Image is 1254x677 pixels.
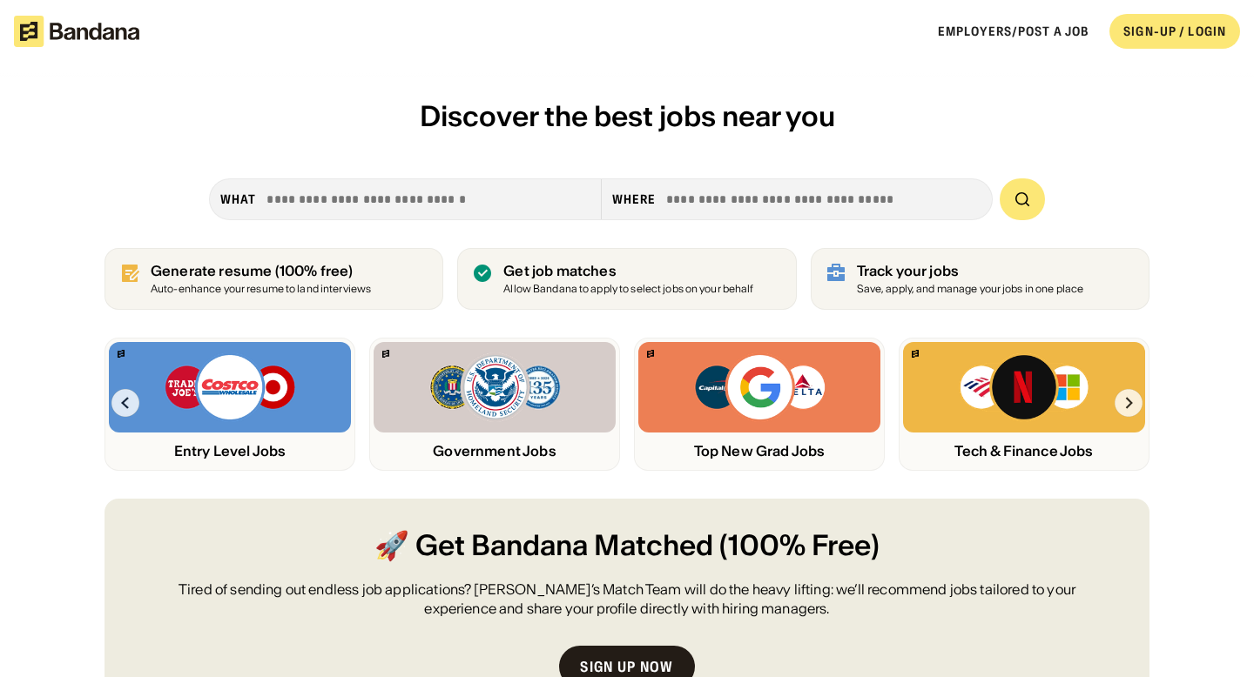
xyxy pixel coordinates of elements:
[857,263,1084,279] div: Track your jobs
[899,338,1149,471] a: Bandana logoBank of America, Netflix, Microsoft logosTech & Finance Jobs
[938,23,1089,39] a: Employers/Post a job
[503,263,753,279] div: Get job matches
[109,443,351,459] div: Entry Level Jobs
[912,350,919,358] img: Bandana logo
[503,284,753,295] div: Allow Bandana to apply to select jobs on your behalf
[275,262,354,279] span: (100% free)
[164,352,296,422] img: Trader Joe’s, Costco, Target logos
[146,580,1108,619] div: Tired of sending out endless job applications? [PERSON_NAME]’s Match Team will do the heavy lifti...
[369,338,620,471] a: Bandana logoFBI, DHS, MWRD logosGovernment Jobs
[220,191,256,207] div: what
[857,284,1084,295] div: Save, apply, and manage your jobs in one place
[104,338,355,471] a: Bandana logoTrader Joe’s, Costco, Target logosEntry Level Jobs
[104,248,443,310] a: Generate resume (100% free)Auto-enhance your resume to land interviews
[693,352,826,422] img: Capital One, Google, Delta logos
[111,389,139,417] img: Left Arrow
[457,248,796,310] a: Get job matches Allow Bandana to apply to select jobs on your behalf
[634,338,885,471] a: Bandana logoCapital One, Google, Delta logosTop New Grad Jobs
[151,284,371,295] div: Auto-enhance your resume to land interviews
[374,443,616,459] div: Government Jobs
[959,352,1090,422] img: Bank of America, Netflix, Microsoft logos
[719,526,880,566] span: (100% Free)
[580,660,673,674] div: Sign up now
[1123,23,1226,39] div: SIGN-UP / LOGIN
[14,16,139,47] img: Bandana logotype
[612,191,657,207] div: Where
[903,443,1145,459] div: Tech & Finance Jobs
[428,352,561,422] img: FBI, DHS, MWRD logos
[420,98,835,134] span: Discover the best jobs near you
[647,350,654,358] img: Bandana logo
[811,248,1149,310] a: Track your jobs Save, apply, and manage your jobs in one place
[374,526,713,566] span: 🚀 Get Bandana Matched
[638,443,880,459] div: Top New Grad Jobs
[1115,389,1143,417] img: Right Arrow
[118,350,125,358] img: Bandana logo
[382,350,389,358] img: Bandana logo
[151,263,371,279] div: Generate resume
